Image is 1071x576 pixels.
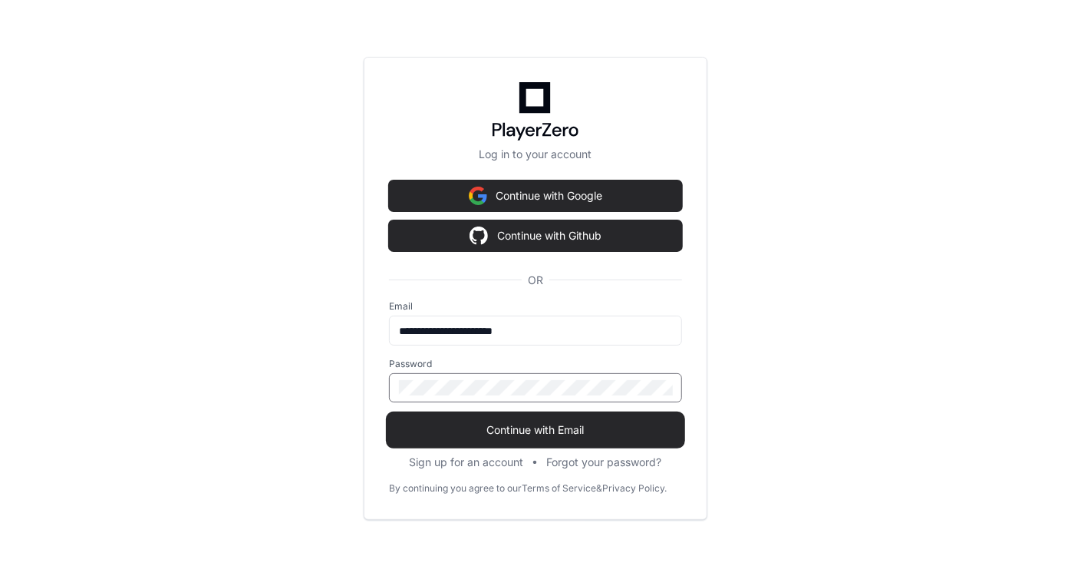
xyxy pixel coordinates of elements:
label: Email [389,300,682,313]
span: OR [522,273,549,288]
p: Log in to your account [389,147,682,162]
label: Password [389,358,682,370]
a: Privacy Policy. [602,482,667,495]
img: Sign in with google [470,220,488,251]
button: Sign up for an account [410,455,524,470]
button: Forgot your password? [547,455,662,470]
button: Continue with Github [389,220,682,251]
img: Sign in with google [469,180,487,211]
button: Continue with Email [389,415,682,445]
div: & [596,482,602,495]
span: Continue with Email [389,422,682,438]
div: By continuing you agree to our [389,482,522,495]
button: Continue with Google [389,180,682,211]
a: Terms of Service [522,482,596,495]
